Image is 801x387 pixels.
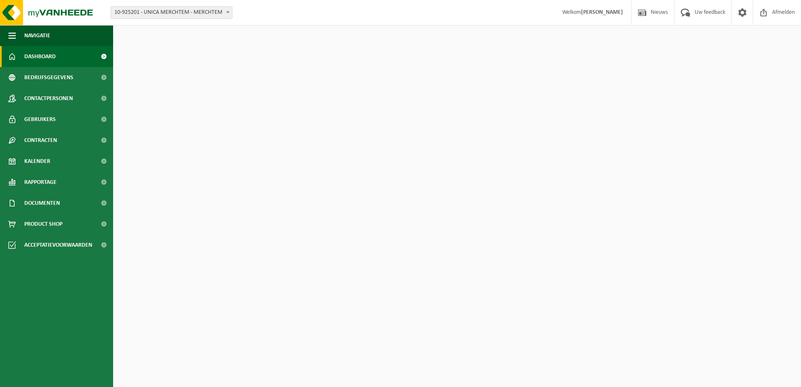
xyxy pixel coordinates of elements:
span: Kalender [24,151,50,172]
span: 10-925201 - UNICA MERCHTEM - MERCHTEM [111,7,232,18]
span: Contactpersonen [24,88,73,109]
span: Acceptatievoorwaarden [24,235,92,255]
span: Contracten [24,130,57,151]
span: Rapportage [24,172,57,193]
span: Documenten [24,193,60,214]
span: Navigatie [24,25,50,46]
span: 10-925201 - UNICA MERCHTEM - MERCHTEM [111,6,233,19]
span: Gebruikers [24,109,56,130]
span: Product Shop [24,214,62,235]
span: Bedrijfsgegevens [24,67,73,88]
strong: [PERSON_NAME] [581,9,623,15]
span: Dashboard [24,46,56,67]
